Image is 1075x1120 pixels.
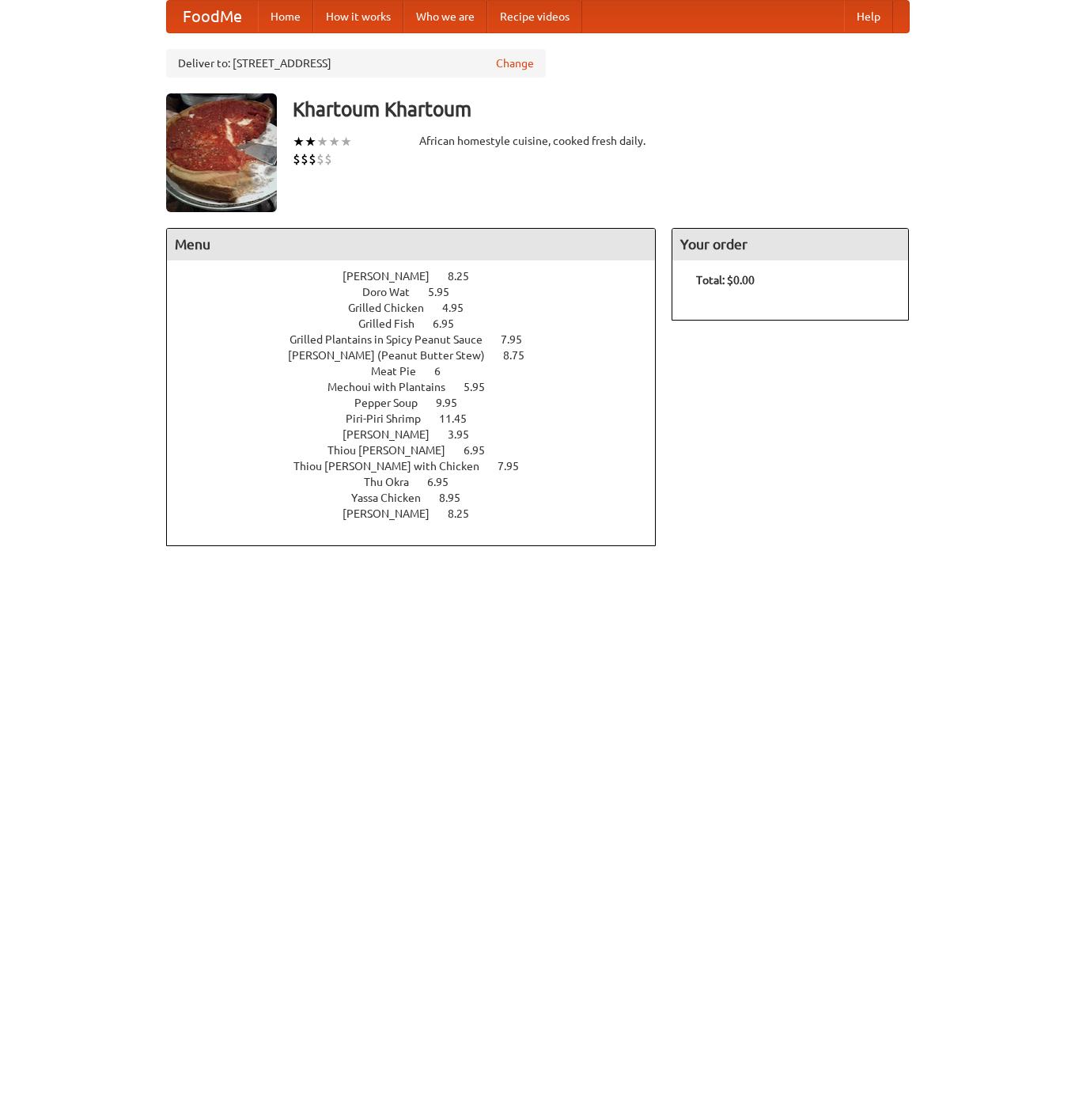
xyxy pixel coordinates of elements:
span: 3.95 [448,428,485,441]
h3: Khartoum Khartoum [293,93,910,125]
a: [PERSON_NAME] 8.25 [343,507,498,520]
span: 7.95 [498,460,535,473]
a: Thu Okra 6.95 [364,476,478,488]
img: angular.jpg [166,93,277,212]
a: [PERSON_NAME] (Peanut Butter Stew) 8.75 [288,349,554,362]
span: [PERSON_NAME] [343,428,445,441]
a: Meat Pie 6 [371,365,470,378]
span: Meat Pie [371,365,432,378]
a: How it works [313,1,403,32]
span: Piri-Piri Shrimp [346,412,437,425]
span: Grilled Fish [358,317,430,330]
a: Change [496,55,534,71]
a: Recipe videos [487,1,582,32]
span: [PERSON_NAME] [343,270,445,283]
span: 11.45 [439,412,483,425]
li: $ [301,150,308,168]
span: Mechoui with Plantains [327,381,461,393]
span: 5.95 [464,381,501,393]
li: ★ [328,133,340,150]
span: 5.95 [428,286,465,298]
span: 6 [434,365,456,378]
span: 6.95 [464,444,501,457]
a: [PERSON_NAME] 8.25 [343,270,498,283]
a: Thiou [PERSON_NAME] 6.95 [327,444,514,457]
div: Deliver to: [STREET_ADDRESS] [166,49,546,78]
span: 7.95 [501,333,538,346]
a: Pepper Soup 9.95 [354,397,486,409]
span: Thiou [PERSON_NAME] with Chicken [293,460,495,473]
li: ★ [340,133,352,150]
li: ★ [305,133,316,150]
span: 8.75 [503,349,540,362]
span: 8.25 [448,507,485,520]
span: Grilled Chicken [348,302,440,314]
li: $ [316,150,324,168]
a: Grilled Fish 6.95 [358,317,483,330]
div: African homestyle cuisine, cooked fresh daily. [419,133,657,149]
span: Grilled Plantains in Spicy Peanut Sauce [290,333,498,346]
li: ★ [316,133,328,150]
b: Total: $0.00 [696,274,755,287]
a: [PERSON_NAME] 3.95 [343,428,498,441]
span: 4.95 [442,302,479,314]
a: Help [844,1,893,32]
a: Grilled Plantains in Spicy Peanut Sauce 7.95 [290,333,551,346]
span: 8.95 [439,492,476,504]
span: Thu Okra [364,476,425,488]
li: $ [293,150,301,168]
span: [PERSON_NAME] [343,507,445,520]
span: 9.95 [436,397,473,409]
span: Yassa Chicken [351,492,437,504]
span: 6.95 [433,317,470,330]
span: [PERSON_NAME] (Peanut Butter Stew) [288,349,501,362]
a: Who we are [403,1,487,32]
a: Home [258,1,313,32]
a: Piri-Piri Shrimp 11.45 [346,412,496,425]
li: ★ [293,133,305,150]
span: 6.95 [427,476,464,488]
h4: Menu [167,229,656,260]
span: Thiou [PERSON_NAME] [327,444,461,457]
a: Grilled Chicken 4.95 [348,302,493,314]
span: 8.25 [448,270,485,283]
span: Pepper Soup [354,397,433,409]
a: Yassa Chicken 8.95 [351,492,490,504]
a: Thiou [PERSON_NAME] with Chicken 7.95 [293,460,548,473]
h4: Your order [672,229,908,260]
a: Mechoui with Plantains 5.95 [327,381,514,393]
li: $ [308,150,316,168]
a: Doro Wat 5.95 [362,286,479,298]
li: $ [324,150,332,168]
span: Doro Wat [362,286,426,298]
a: FoodMe [167,1,258,32]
